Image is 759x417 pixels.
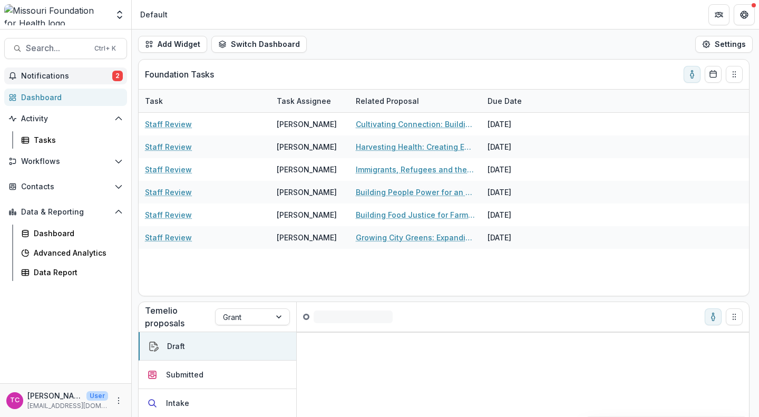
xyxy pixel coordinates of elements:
[27,401,108,411] p: [EMAIL_ADDRESS][DOMAIN_NAME]
[481,203,560,226] div: [DATE]
[356,164,475,175] a: Immigrants, Refugees and the Food Chain Supply in [GEOGRAPHIC_DATA].
[211,36,307,53] button: Switch Dashboard
[34,228,119,239] div: Dashboard
[4,178,127,195] button: Open Contacts
[277,119,337,130] div: [PERSON_NAME]
[481,135,560,158] div: [DATE]
[277,164,337,175] div: [PERSON_NAME]
[139,90,270,112] div: Task
[34,267,119,278] div: Data Report
[17,244,127,261] a: Advanced Analytics
[481,90,560,112] div: Due Date
[112,394,125,407] button: More
[112,4,127,25] button: Open entity switcher
[166,397,189,409] div: Intake
[21,208,110,217] span: Data & Reporting
[4,38,127,59] button: Search...
[481,95,528,106] div: Due Date
[139,332,296,361] button: Draft
[21,157,110,166] span: Workflows
[4,89,127,106] a: Dashboard
[356,119,475,130] a: Cultivating Connection: Building a Human-Scale Food System
[21,114,110,123] span: Activity
[26,43,88,53] span: Search...
[17,131,127,149] a: Tasks
[277,141,337,152] div: [PERSON_NAME]
[21,92,119,103] div: Dashboard
[270,90,349,112] div: Task Assignee
[139,95,169,106] div: Task
[136,7,172,22] nav: breadcrumb
[4,110,127,127] button: Open Activity
[4,153,127,170] button: Open Workflows
[17,225,127,242] a: Dashboard
[17,264,127,281] a: Data Report
[481,181,560,203] div: [DATE]
[277,209,337,220] div: [PERSON_NAME]
[726,308,743,325] button: Drag
[277,232,337,243] div: [PERSON_NAME]
[356,232,475,243] a: Growing City Greens: Expanding Food Access Through Food Sovereignty
[145,232,192,243] a: Staff Review
[705,308,722,325] button: toggle-assigned-to-me
[86,391,108,401] p: User
[138,36,207,53] button: Add Widget
[726,66,743,83] button: Drag
[21,72,112,81] span: Notifications
[356,209,475,220] a: Building Food Justice for Farmers and Food Producers
[481,226,560,249] div: [DATE]
[112,71,123,81] span: 2
[349,95,425,106] div: Related Proposal
[708,4,729,25] button: Partners
[34,134,119,146] div: Tasks
[349,90,481,112] div: Related Proposal
[4,4,108,25] img: Missouri Foundation for Health logo
[481,113,560,135] div: [DATE]
[27,390,82,401] p: [PERSON_NAME]
[145,304,215,329] p: Temelio proposals
[166,369,203,380] div: Submitted
[695,36,753,53] button: Settings
[140,9,168,20] div: Default
[139,361,296,389] button: Submitted
[145,187,192,198] a: Staff Review
[684,66,700,83] button: toggle-assigned-to-me
[10,397,20,404] div: Tori Cope
[277,187,337,198] div: [PERSON_NAME]
[705,66,722,83] button: Calendar
[734,4,755,25] button: Get Help
[145,68,214,81] p: Foundation Tasks
[34,247,119,258] div: Advanced Analytics
[145,141,192,152] a: Staff Review
[481,158,560,181] div: [DATE]
[167,341,185,352] div: Draft
[356,187,475,198] a: Building People Power for an Equitable, Sustainable Food System
[4,67,127,84] button: Notifications2
[145,164,192,175] a: Staff Review
[4,203,127,220] button: Open Data & Reporting
[145,119,192,130] a: Staff Review
[270,95,337,106] div: Task Assignee
[92,43,118,54] div: Ctrl + K
[21,182,110,191] span: Contacts
[145,209,192,220] a: Staff Review
[356,141,475,152] a: Harvesting Health: Creating Equitable Local Food Systems Across Rural [GEOGRAPHIC_DATA][US_STATE]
